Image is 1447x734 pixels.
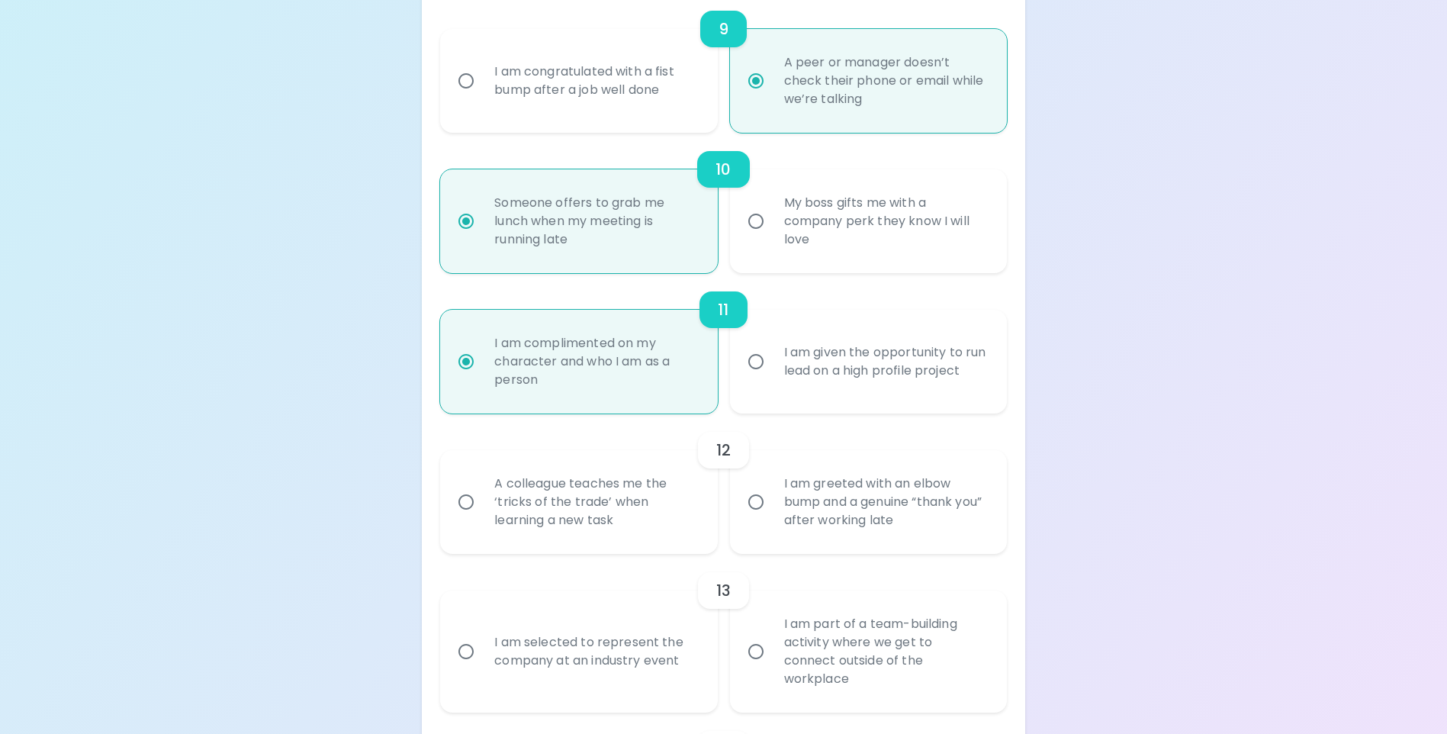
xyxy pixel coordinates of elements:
div: I am part of a team-building activity where we get to connect outside of the workplace [772,597,998,707]
h6: 9 [719,17,728,41]
div: choice-group-check [440,273,1006,414]
div: I am congratulated with a fist bump after a job well done [482,44,709,118]
div: choice-group-check [440,414,1006,554]
h6: 11 [718,298,728,322]
div: I am selected to represent the company at an industry event [482,615,709,688]
h6: 12 [716,438,731,462]
div: A peer or manager doesn’t check their phone or email while we’re talking [772,35,998,127]
div: A colleague teaches me the ‘tricks of the trade’ when learning a new task [482,456,709,548]
div: choice-group-check [440,133,1006,273]
div: choice-group-check [440,554,1006,713]
div: Someone offers to grab me lunch when my meeting is running late [482,175,709,267]
h6: 13 [716,578,731,603]
div: I am complimented on my character and who I am as a person [482,316,709,407]
div: My boss gifts me with a company perk they know I will love [772,175,998,267]
h6: 10 [715,157,731,182]
div: I am given the opportunity to run lead on a high profile project [772,325,998,398]
div: I am greeted with an elbow bump and a genuine “thank you” after working late [772,456,998,548]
